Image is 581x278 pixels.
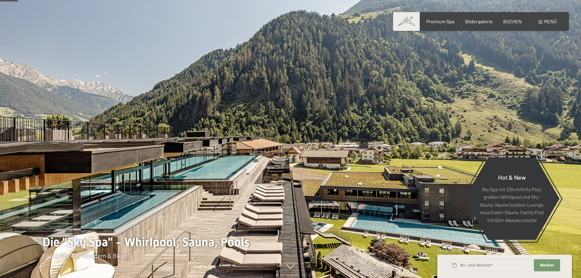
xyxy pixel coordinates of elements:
[540,263,554,268] span: Weiter
[534,259,560,272] button: Weiter
[437,248,464,253] span: Schnellanfrage
[464,157,560,240] a: Hot & New Sky Spa mit 23m Infinity Pool, großem Whirlpool und Sky-Sauna, Sauna Outdoor Lounge, ne...
[465,18,493,24] a: Bildergalerie
[426,18,454,24] a: Premium Spa
[498,173,526,181] span: Hot & New
[544,18,557,24] span: Menü
[503,18,522,24] a: BUCHEN
[479,185,545,224] p: Sky Spa mit 23m Infinity Pool, großem Whirlpool und Sky-Sauna, Sauna Outdoor Lounge, neue Event-S...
